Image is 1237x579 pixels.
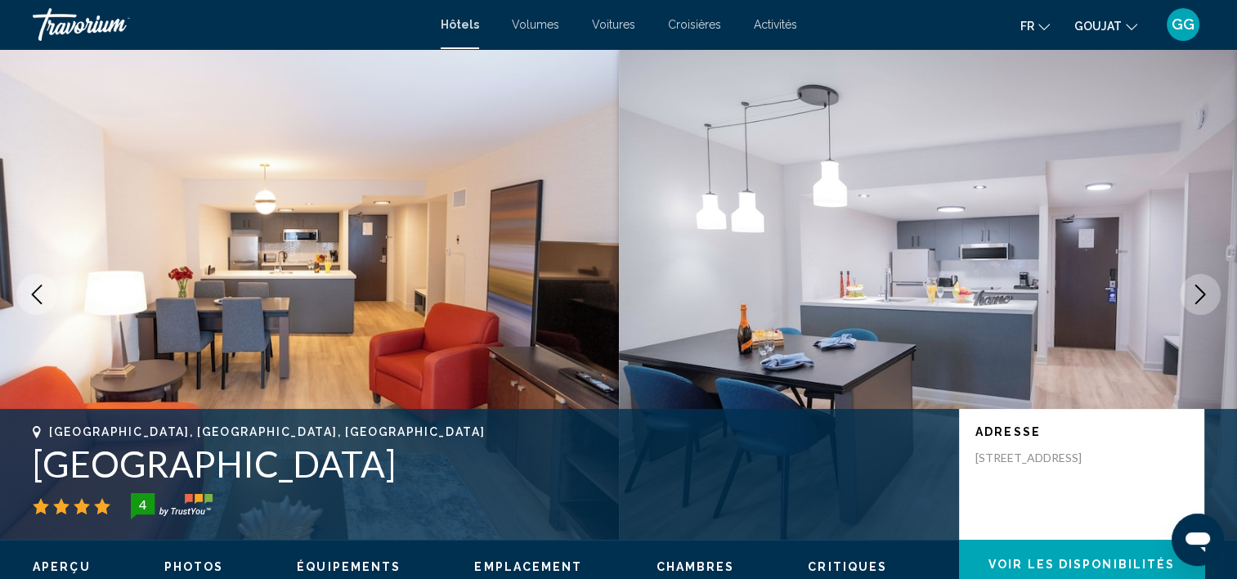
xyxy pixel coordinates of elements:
span: Emplacement [474,560,582,573]
span: Aperçu [33,560,91,573]
p: [STREET_ADDRESS] [975,451,1106,465]
span: Critiques [808,560,887,573]
span: GG [1172,16,1194,33]
iframe: Bouton de lancement de la fenêtre de messagerie [1172,514,1224,566]
span: [GEOGRAPHIC_DATA], [GEOGRAPHIC_DATA], [GEOGRAPHIC_DATA] [49,425,485,438]
button: Aperçu [33,559,91,574]
button: Critiques [808,559,887,574]
a: Croisières [668,18,721,31]
button: Emplacement [474,559,582,574]
span: Chambres [656,560,734,573]
span: Photos [164,560,224,573]
p: Adresse [975,425,1188,438]
button: Changer de devise [1074,14,1137,38]
button: Équipements [297,559,401,574]
button: Chambres [656,559,734,574]
a: Voitures [592,18,635,31]
img: trustyou-badge-hor.svg [131,493,213,519]
span: Équipements [297,560,401,573]
button: Photos [164,559,224,574]
span: Fr [1020,20,1034,33]
a: Volumes [512,18,559,31]
button: Image précédente [16,274,57,315]
span: Voir les disponibilités [988,559,1175,572]
a: Travorium [33,8,424,41]
a: Activités [754,18,797,31]
a: Hôtels [441,18,479,31]
span: GOUJAT [1074,20,1122,33]
button: Image suivante [1180,274,1221,315]
div: 4 [126,495,159,514]
button: Menu utilisateur [1162,7,1204,42]
button: Changer la langue [1020,14,1050,38]
h1: [GEOGRAPHIC_DATA] [33,442,943,485]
